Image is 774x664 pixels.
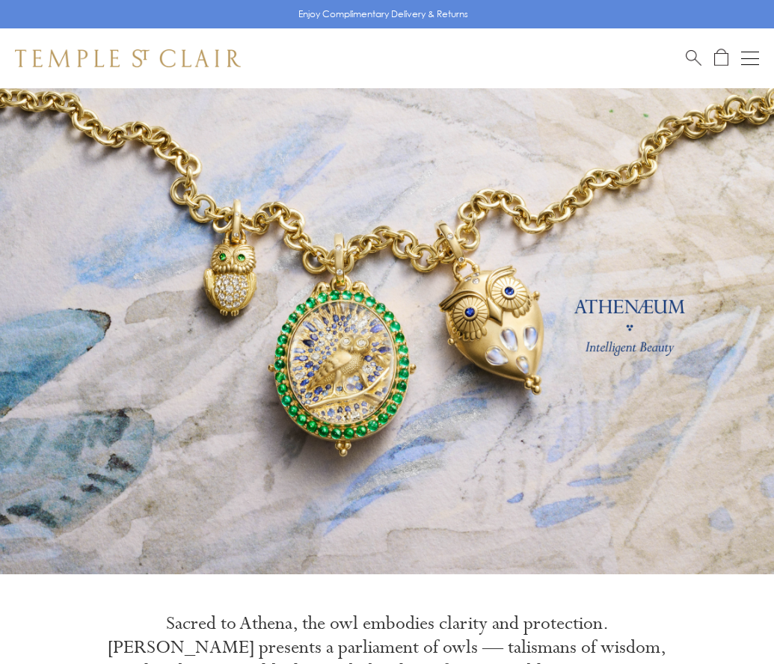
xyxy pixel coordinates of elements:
a: Open Shopping Bag [714,49,728,67]
button: Open navigation [741,49,759,67]
p: Enjoy Complimentary Delivery & Returns [298,7,468,22]
a: Search [686,49,701,67]
img: Temple St. Clair [15,49,241,67]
